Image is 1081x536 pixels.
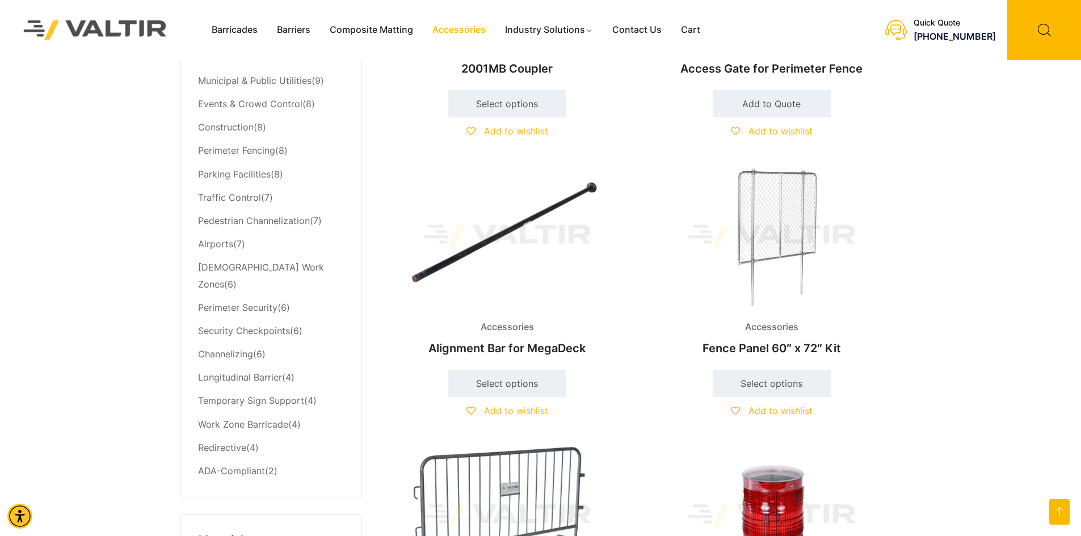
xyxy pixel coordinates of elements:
[198,116,344,140] li: (8)
[385,56,630,81] h2: 2001MB Coupler
[198,325,290,336] a: Security Checkpoints
[731,125,813,137] a: Add to wishlist
[267,22,320,39] a: Barriers
[198,233,344,256] li: (7)
[198,70,344,93] li: (9)
[671,22,710,39] a: Cart
[198,459,344,480] li: (2)
[198,209,344,233] li: (7)
[198,145,275,156] a: Perimeter Fencing
[385,336,630,361] h2: Alignment Bar for MegaDeck
[198,261,324,290] a: [DEMOGRAPHIC_DATA] Work Zones
[198,348,253,360] a: Channelizing
[713,90,831,117] a: Add to cart: “Access Gate for Perimeter Fence”
[198,343,344,366] li: (6)
[385,163,630,310] img: Accessories
[198,192,261,203] a: Traffic Control
[737,319,807,336] span: Accessories
[198,372,282,383] a: Longitudinal Barrier
[198,296,344,319] li: (6)
[198,93,344,116] li: (8)
[198,163,344,186] li: (8)
[198,366,344,390] li: (4)
[1049,499,1070,525] a: Open this option
[198,419,288,430] a: Work Zone Barricade
[198,302,277,313] a: Perimeter Security
[198,413,344,436] li: (4)
[603,22,671,39] a: Contact Us
[914,31,996,42] a: call (888) 496-3625
[385,163,630,361] a: AccessoriesAlignment Bar for MegaDeck
[198,98,302,109] a: Events & Crowd Control
[649,163,894,310] img: Accessories
[484,125,548,137] span: Add to wishlist
[198,320,344,343] li: (6)
[649,336,894,361] h2: Fence Panel 60″ x 72″ Kit
[9,5,182,54] img: Valtir Rentals
[649,56,894,81] h2: Access Gate for Perimeter Fence
[448,370,566,397] a: Select options for “Alignment Bar for MegaDeck”
[748,125,813,137] span: Add to wishlist
[472,319,542,336] span: Accessories
[198,186,344,209] li: (7)
[320,22,423,39] a: Composite Matting
[448,90,566,117] a: Select options for “2001MB Coupler”
[198,442,246,453] a: Redirective
[198,75,312,86] a: Municipal & Public Utilities
[198,256,344,296] li: (6)
[914,18,996,28] div: Quick Quote
[198,390,344,413] li: (4)
[484,405,548,416] span: Add to wishlist
[713,370,831,397] a: Select options for “Fence Panel 60" x 72" Kit”
[202,22,267,39] a: Barricades
[198,238,233,250] a: Airports
[466,125,548,137] a: Add to wishlist
[198,121,254,133] a: Construction
[198,168,271,180] a: Parking Facilities
[198,436,344,459] li: (4)
[423,22,495,39] a: Accessories
[649,163,894,361] a: AccessoriesFence Panel 60″ x 72″ Kit
[198,140,344,163] li: (8)
[198,465,265,476] a: ADA-Compliant
[748,405,813,416] span: Add to wishlist
[7,504,32,529] div: Accessibility Menu
[466,405,548,416] a: Add to wishlist
[731,405,813,416] a: Add to wishlist
[198,215,310,226] a: Pedestrian Channelization
[495,22,603,39] a: Industry Solutions
[198,395,304,406] a: Temporary Sign Support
